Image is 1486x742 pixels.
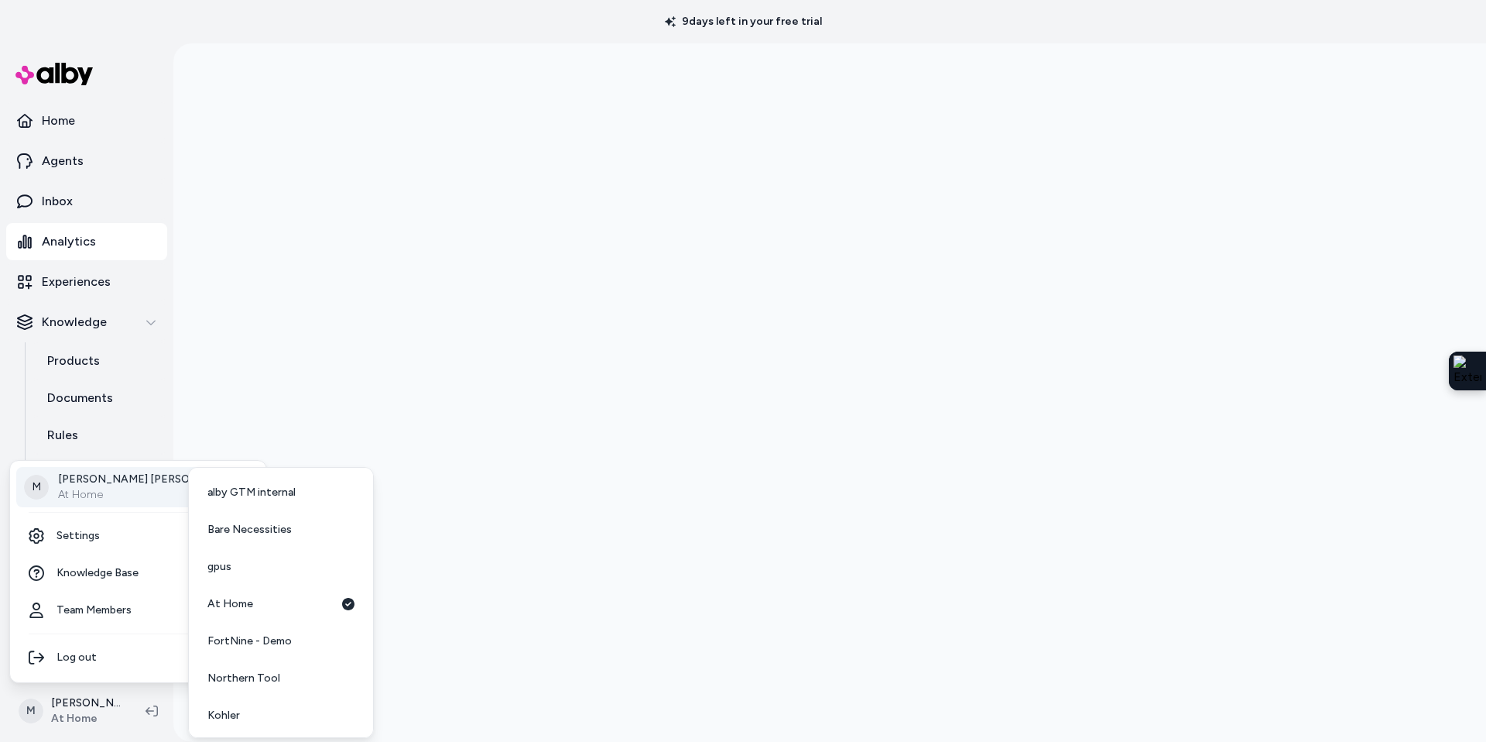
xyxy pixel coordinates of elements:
[56,565,139,581] span: Knowledge Base
[16,517,260,555] a: Settings
[207,559,231,575] span: gpus
[207,596,253,612] span: At Home
[207,671,280,686] span: Northern Tool
[24,475,49,500] span: M
[207,634,292,649] span: FortNine - Demo
[16,592,260,629] a: Team Members
[207,708,240,723] span: Kohler
[58,472,240,487] p: [PERSON_NAME] [PERSON_NAME]
[207,522,292,538] span: Bare Necessities
[58,487,240,503] p: At Home
[207,485,296,500] span: alby GTM internal
[16,639,260,676] div: Log out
